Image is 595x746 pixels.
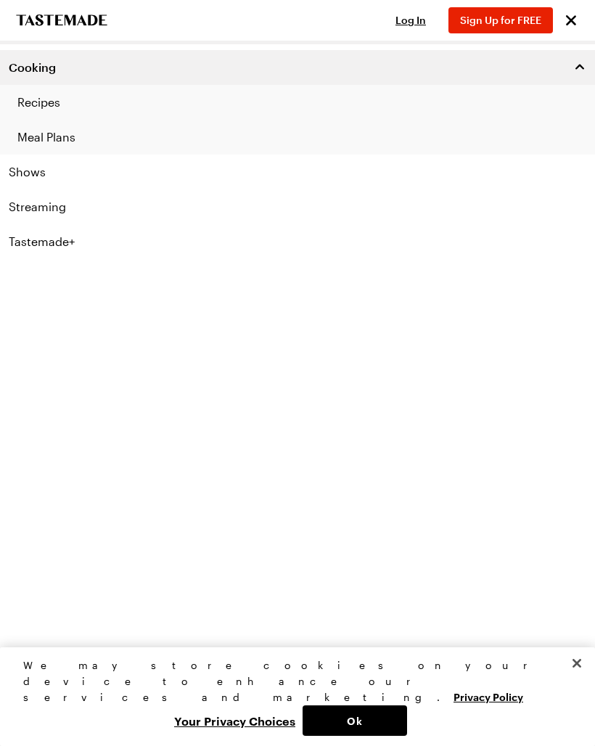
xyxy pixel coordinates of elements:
span: Sign Up for FREE [460,14,541,26]
button: Ok [303,705,407,736]
span: Cooking [9,60,56,75]
button: Your Privacy Choices [167,705,303,736]
button: Close [561,647,593,679]
button: Close menu [562,11,580,30]
div: Privacy [23,657,559,736]
button: Log In [382,13,440,28]
a: More information about your privacy, opens in a new tab [454,689,523,703]
a: To Tastemade Home Page [15,15,109,26]
span: Log In [395,14,426,26]
button: Sign Up for FREE [448,7,553,33]
div: We may store cookies on your device to enhance our services and marketing. [23,657,559,705]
